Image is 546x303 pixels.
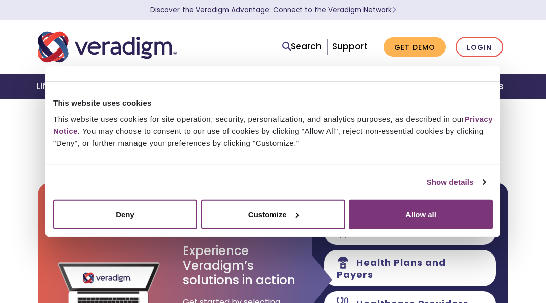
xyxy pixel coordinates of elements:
[282,40,322,54] a: Search
[349,199,493,229] button: Allow all
[456,37,503,58] a: Login
[30,74,102,99] a: Life Sciences
[53,113,493,149] div: This website uses cookies for site operation, security, personalization, and analytics purposes, ...
[392,5,396,15] span: Learn More
[427,176,485,188] a: Show details
[384,37,446,57] a: Get Demo
[183,244,296,287] h3: Experience Veradigm’s solutions in action
[201,199,345,229] button: Customize
[53,97,493,109] div: This website uses cookies
[38,30,177,64] img: Veradigm logo
[53,114,493,135] a: Privacy Notice
[150,5,396,15] a: Discover the Veradigm Advantage: Connect to the Veradigm NetworkLearn More
[332,40,368,53] a: Support
[53,199,197,229] button: Deny
[38,123,508,140] h2: Ready to Schedule a Demo?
